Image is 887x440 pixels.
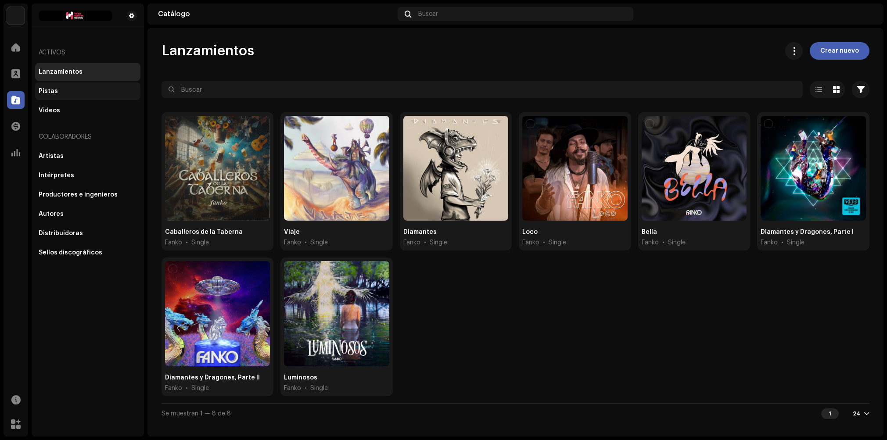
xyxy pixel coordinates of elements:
re-m-nav-item: Productores e ingenieros [35,186,140,204]
span: • [305,384,307,393]
re-m-nav-item: Artistas [35,147,140,165]
span: Fanko [761,238,778,247]
input: Buscar [162,81,803,98]
re-m-nav-item: Autores [35,205,140,223]
div: Diamantes [403,228,437,236]
div: Luminosos [284,373,317,382]
re-a-nav-header: Activos [35,42,140,63]
span: Fanko [522,238,539,247]
div: Single [549,238,566,247]
div: Single [310,384,328,393]
div: Single [787,238,804,247]
span: Fanko [284,384,301,393]
span: Se muestran 1 — 8 de 8 [162,411,231,417]
div: Caballeros de la Taberna [165,228,243,236]
re-m-nav-item: Pistas [35,82,140,100]
span: • [781,238,783,247]
re-m-nav-item: Distribuidoras [35,225,140,242]
div: 24 [853,410,861,417]
span: • [186,238,188,247]
div: 1 [821,408,839,419]
div: Lanzamientos [39,68,83,75]
re-m-nav-item: Sellos discográficos [35,244,140,261]
div: Intérpretes [39,172,74,179]
div: Distribuidoras [39,230,83,237]
span: • [186,384,188,393]
img: 06ea9ae4-eee8-4bd4-813a-4af484b9b27b [859,7,873,21]
span: • [424,238,426,247]
div: Bella [642,228,657,236]
div: Diamantes y Dragones, Parte II [165,373,260,382]
button: Crear nuevo [810,42,869,60]
span: Fanko [284,238,301,247]
div: Videos [39,107,60,114]
span: • [543,238,545,247]
div: Single [191,384,209,393]
div: Catálogo [158,11,394,18]
div: Viaje [284,228,300,236]
div: Single [191,238,209,247]
div: Pistas [39,88,58,95]
span: Crear nuevo [820,42,859,60]
span: Fanko [165,384,182,393]
re-a-nav-header: Colaboradores [35,126,140,147]
span: Fanko [165,238,182,247]
div: Loco [522,228,538,236]
div: Sellos discográficos [39,249,102,256]
div: Single [668,238,686,247]
span: Lanzamientos [162,42,254,60]
div: Autores [39,211,64,218]
div: Single [310,238,328,247]
span: Fanko [403,238,420,247]
div: Single [430,238,447,247]
img: bd0f0126-c3b7-48be-a28a-19ec4722d7b3 [39,11,112,21]
img: edd8793c-a1b1-4538-85bc-e24b6277bc1e [7,7,25,25]
span: • [662,238,664,247]
div: Artistas [39,153,64,160]
re-m-nav-item: Intérpretes [35,167,140,184]
span: Buscar [418,11,438,18]
re-m-nav-item: Videos [35,102,140,119]
div: Diamantes y Dragones, Parte I [761,228,854,236]
re-m-nav-item: Lanzamientos [35,63,140,81]
span: • [305,238,307,247]
div: Productores e ingenieros [39,191,118,198]
span: Fanko [642,238,659,247]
